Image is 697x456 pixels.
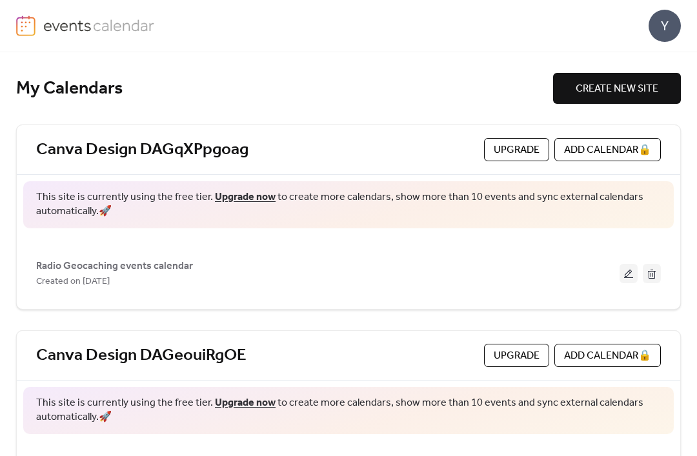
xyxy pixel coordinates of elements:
[36,139,248,161] a: Canva Design DAGqXPpgoag
[576,81,658,97] span: CREATE NEW SITE
[215,393,276,413] a: Upgrade now
[36,396,661,425] span: This site is currently using the free tier. to create more calendars, show more than 10 events an...
[494,143,540,158] span: Upgrade
[16,15,35,36] img: logo
[484,138,549,161] button: Upgrade
[649,10,681,42] div: Y
[36,259,193,274] span: Radio Geocaching events calendar
[43,15,155,35] img: logo-type
[215,187,276,207] a: Upgrade now
[16,77,553,100] div: My Calendars
[484,344,549,367] button: Upgrade
[553,73,681,104] button: CREATE NEW SITE
[494,348,540,364] span: Upgrade
[36,345,247,366] a: Canva Design DAGeouiRgOE
[36,274,110,290] span: Created on [DATE]
[36,190,661,219] span: This site is currently using the free tier. to create more calendars, show more than 10 events an...
[36,263,193,270] a: Radio Geocaching events calendar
